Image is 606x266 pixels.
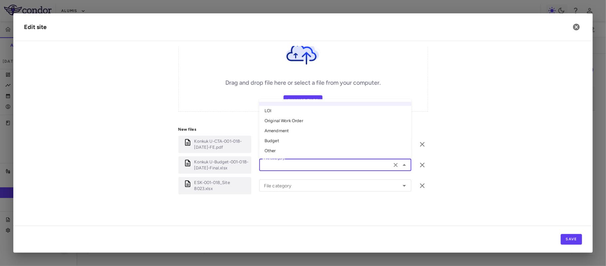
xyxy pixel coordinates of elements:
[400,160,409,170] button: Close
[561,234,582,245] button: Save
[400,181,409,190] button: Open
[417,139,428,150] button: Remove
[24,23,47,32] div: Edit site
[417,159,428,171] button: Remove
[194,159,249,171] p: Konkuk U-Budget-001-018-22May2025-Final.xlsx
[259,126,411,136] li: Amendment
[417,180,428,191] button: Remove
[284,95,322,106] label: Change Files
[194,180,249,192] p: ESK-001-018_Site 8023.xlsx
[194,138,249,150] p: Konkuk U-CTA-001-018-02Jul2025-FE.pdf
[259,146,411,156] li: Other
[391,160,400,170] button: Clear
[259,106,411,116] li: LOI
[259,116,411,126] li: Original Work Order
[225,78,381,87] h6: Drag and drop file here or select a file from your computer.
[259,136,411,146] li: Budget
[178,126,428,132] p: New files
